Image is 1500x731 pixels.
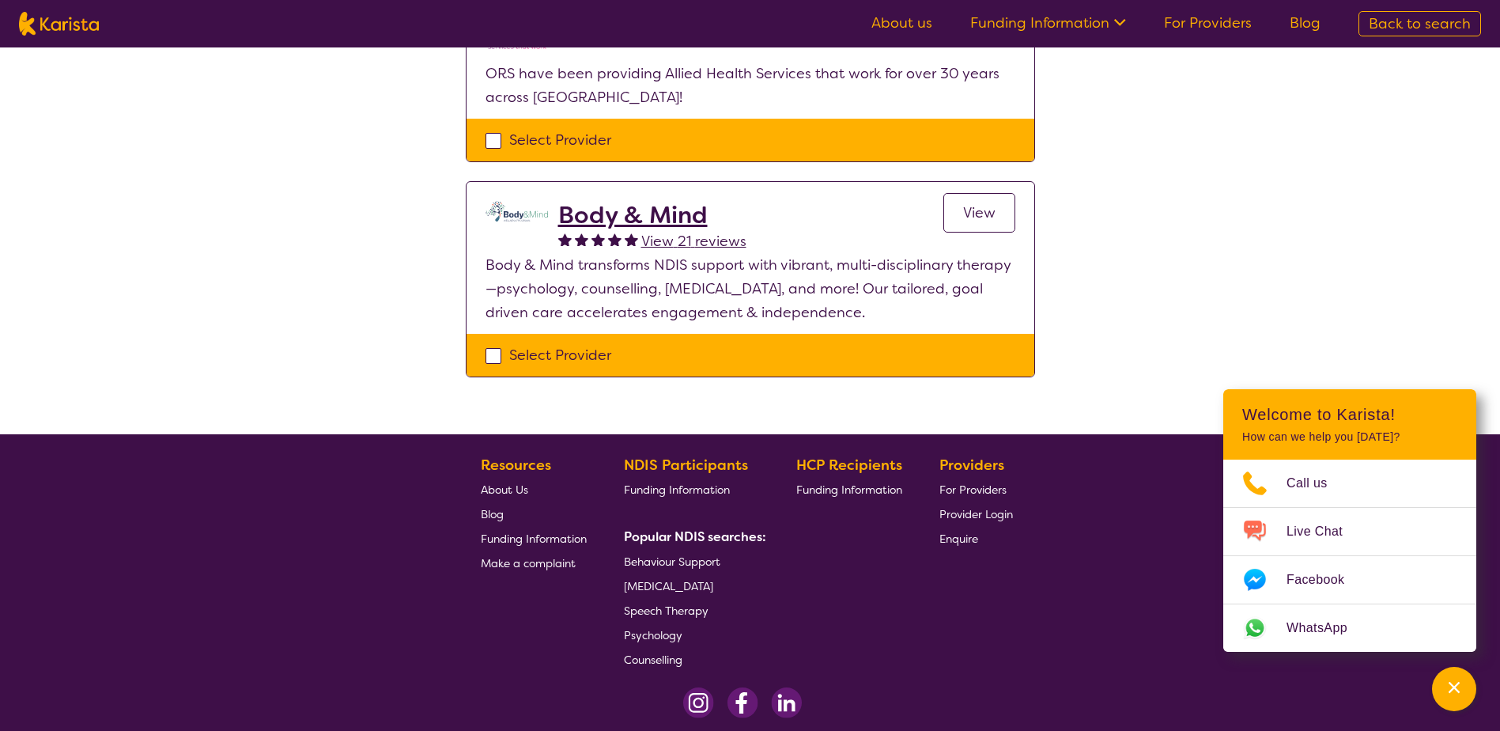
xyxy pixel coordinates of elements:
[939,483,1007,497] span: For Providers
[624,483,730,497] span: Funding Information
[1287,472,1347,495] span: Call us
[481,526,587,551] a: Funding Information
[486,201,549,222] img: qmpolprhjdhzpcuekzqg.svg
[683,687,714,718] img: Instagram
[624,653,682,667] span: Counselling
[625,233,638,246] img: fullstar
[481,551,587,575] a: Make a complaint
[641,232,746,251] span: View 21 reviews
[1287,568,1363,592] span: Facebook
[591,233,605,246] img: fullstar
[939,456,1004,475] b: Providers
[481,477,587,502] a: About Us
[1223,604,1476,652] a: Web link opens in a new tab.
[624,604,708,618] span: Speech Therapy
[796,456,902,475] b: HCP Recipients
[1223,389,1476,652] div: Channel Menu
[939,507,1013,521] span: Provider Login
[939,526,1013,551] a: Enquire
[871,13,932,32] a: About us
[1223,460,1476,652] ul: Choose channel
[558,201,746,229] a: Body & Mind
[1242,430,1457,444] p: How can we help you [DATE]?
[939,502,1013,526] a: Provider Login
[727,687,758,718] img: Facebook
[481,483,528,497] span: About Us
[796,477,902,502] a: Funding Information
[624,549,760,574] a: Behaviour Support
[939,477,1013,502] a: For Providers
[624,579,713,593] span: [MEDICAL_DATA]
[943,193,1015,233] a: View
[486,253,1015,324] p: Body & Mind transforms NDIS support with vibrant, multi-disciplinary therapy—psychology, counsell...
[19,12,99,36] img: Karista logo
[624,456,748,475] b: NDIS Participants
[608,233,622,246] img: fullstar
[481,556,576,570] span: Make a complaint
[1290,13,1321,32] a: Blog
[796,483,902,497] span: Funding Information
[624,528,766,545] b: Popular NDIS searches:
[481,456,551,475] b: Resources
[1242,405,1457,424] h2: Welcome to Karista!
[641,229,746,253] a: View 21 reviews
[1287,616,1366,640] span: WhatsApp
[624,574,760,598] a: [MEDICAL_DATA]
[575,233,588,246] img: fullstar
[1358,11,1481,36] a: Back to search
[624,598,760,623] a: Speech Therapy
[1164,13,1252,32] a: For Providers
[1369,14,1471,33] span: Back to search
[558,233,572,246] img: fullstar
[624,628,682,642] span: Psychology
[624,477,760,502] a: Funding Information
[939,532,978,546] span: Enquire
[1287,520,1362,544] span: Live Chat
[963,203,996,222] span: View
[486,62,1015,109] p: ORS have been providing Allied Health Services that work for over 30 years across [GEOGRAPHIC_DATA]!
[771,687,802,718] img: LinkedIn
[624,647,760,672] a: Counselling
[624,555,720,569] span: Behaviour Support
[481,502,587,526] a: Blog
[481,507,504,521] span: Blog
[624,623,760,647] a: Psychology
[481,532,587,546] span: Funding Information
[970,13,1126,32] a: Funding Information
[1432,667,1476,711] button: Channel Menu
